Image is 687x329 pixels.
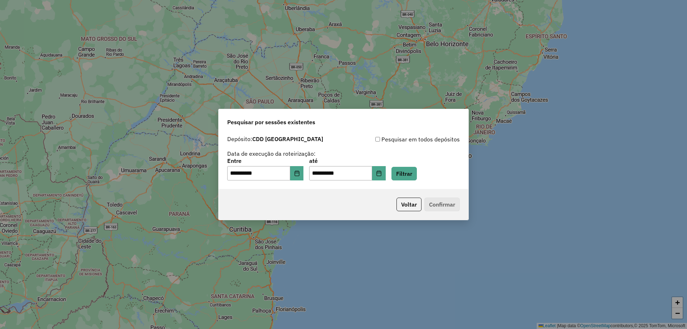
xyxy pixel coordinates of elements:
[252,135,323,142] strong: CDD [GEOGRAPHIC_DATA]
[309,156,385,165] label: até
[227,149,316,158] label: Data de execução da roteirização:
[227,135,323,143] label: Depósito:
[396,198,422,211] button: Voltar
[290,166,304,180] button: Choose Date
[227,156,303,165] label: Entre
[372,166,386,180] button: Choose Date
[343,135,460,144] div: Pesquisar em todos depósitos
[227,118,315,126] span: Pesquisar por sessões existentes
[391,167,417,180] button: Filtrar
